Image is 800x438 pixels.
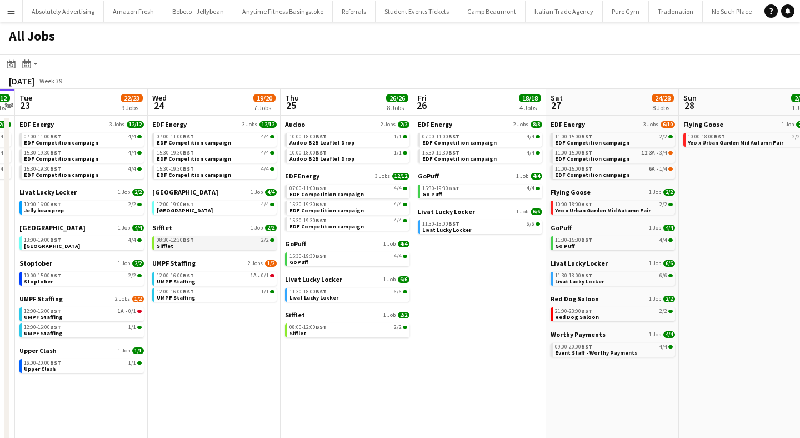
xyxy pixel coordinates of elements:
span: UMPF Staffing [19,295,63,303]
span: 10:00-18:00 [688,134,725,140]
span: 2/2 [398,312,409,318]
span: 4/4 [527,150,534,156]
span: EDF Competition campaign [24,139,98,146]
span: 4/4 [128,166,136,172]
span: 4/4 [261,134,269,140]
span: 6/6 [398,276,409,283]
span: EDF Competition campaign [422,139,497,146]
span: 3 Jobs [109,121,124,128]
a: 07:00-11:00BST4/4EDF Competition campaign [289,185,407,197]
span: 4/4 [659,237,667,243]
span: BST [50,236,61,243]
span: BST [316,201,327,208]
div: Sifflet1 Job2/208:30-12:30BST2/2Sifflet [152,223,277,259]
div: • [157,273,274,278]
span: 11:30-18:00 [422,221,459,227]
span: BST [183,272,194,279]
span: 2/2 [132,260,144,267]
span: 12/12 [259,121,277,128]
div: EDF Energy3 Jobs12/1207:00-11:00BST4/4EDF Competition campaign15:30-19:30BST4/4EDF Competition ca... [285,172,409,240]
span: BST [50,133,61,140]
span: 15:30-19:30 [24,166,61,172]
a: EDF Energy3 Jobs6/10 [551,120,675,128]
span: 2/2 [261,237,269,243]
div: Sifflet1 Job2/208:00-12:00BST2/2Sifflet [285,311,409,340]
a: 12:00-16:00BST1A•0/1UMPF Staffing [157,272,274,285]
span: 07:00-11:00 [422,134,459,140]
span: 4/4 [527,186,534,191]
span: 1/2 [132,296,144,302]
span: EDF Energy [19,120,54,128]
span: 4/4 [394,218,402,223]
span: 12/12 [127,121,144,128]
a: 12:00-19:00BST4/4[GEOGRAPHIC_DATA] [157,201,274,213]
span: Stoptober [19,259,52,267]
span: 10:00-18:00 [289,134,327,140]
span: 4/4 [265,189,277,196]
span: 15:30-19:30 [289,202,327,207]
span: 2/2 [663,189,675,196]
a: 15:30-19:30BST4/4EDF Competition campaign [24,165,142,178]
span: 6/6 [531,208,542,215]
span: BST [50,272,61,279]
div: • [24,308,142,314]
div: [GEOGRAPHIC_DATA]1 Job4/413:00-19:00BST4/4[GEOGRAPHIC_DATA] [19,223,144,259]
span: BST [448,220,459,227]
span: 1 Job [649,296,661,302]
span: 2/2 [132,189,144,196]
a: GoPuff1 Job4/4 [551,223,675,232]
a: UMPF Staffing2 Jobs1/2 [19,295,144,303]
span: BST [316,217,327,224]
span: UMPF Staffing [24,313,63,321]
span: Flying Goose [551,188,591,196]
button: Anytime Fitness Basingstoke [233,1,333,22]
span: EDF Competition campaign [289,191,364,198]
span: 2 Jobs [513,121,528,128]
span: 1 Job [782,121,794,128]
div: UMPF Staffing2 Jobs1/212:00-16:00BST1A•0/1UMPF Staffing12:00-16:00BST1/1UMPF Staffing [19,295,144,346]
span: 4/4 [128,237,136,243]
a: 11:30-18:00BST6/6Livat Lucky Locker [555,272,673,285]
span: Yeo x Urban Garden Mid Autumn Fair [555,207,651,214]
span: EDF Energy [418,120,452,128]
span: Livat Lucky Locker [555,278,604,285]
span: Flying Goose [683,120,723,128]
span: BST [183,201,194,208]
span: 2/2 [792,134,800,140]
span: London Southend Airport [19,223,86,232]
span: EDF Competition campaign [422,155,497,162]
a: 08:30-12:30BST2/2Sifflet [157,236,274,249]
span: EDF Competition campaign [157,139,231,146]
button: Student Events Tickets [376,1,458,22]
span: 4/4 [527,134,534,140]
a: 15:30-19:30BST4/4EDF Competition campaign [289,217,407,230]
a: 11:30-18:00BST6/6Livat Lucky Locker [289,288,407,301]
span: 1A [251,273,257,278]
button: No Such Place [703,1,761,22]
span: BST [316,185,327,192]
a: Red Dog Saloon1 Job2/2 [551,295,675,303]
span: 15:30-19:30 [157,166,194,172]
a: GoPuff1 Job4/4 [418,172,542,180]
span: 2/2 [659,134,667,140]
div: • [555,150,673,156]
a: Flying Goose1 Job2/2 [551,188,675,196]
span: Stoptober [24,278,53,285]
a: Livat Lucky Locker1 Job2/2 [19,188,144,196]
a: 15:30-19:30BST4/4Go Puff [422,185,540,197]
span: Go Puff [422,191,442,198]
span: 2 Jobs [115,296,130,302]
span: 1/1 [394,150,402,156]
span: 10:00-18:00 [555,202,592,207]
span: EDF Competition campaign [24,171,98,178]
div: Flying Goose1 Job2/210:00-18:00BST2/2Yeo x Urban Garden Mid Autumn Fair [551,188,675,223]
span: 6A [649,166,655,172]
span: EDF Competition campaign [157,171,231,178]
span: Sifflet [157,242,173,250]
span: 1A [118,308,124,314]
span: 2 Jobs [381,121,396,128]
div: Red Dog Saloon1 Job2/221:00-23:00BST2/2Red Dog Saloon [551,295,675,330]
a: 15:30-19:30BST4/4GoPuff [289,252,407,265]
div: GoPuff1 Job4/415:30-19:30BST4/4GoPuff [285,240,409,275]
span: BST [581,201,592,208]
